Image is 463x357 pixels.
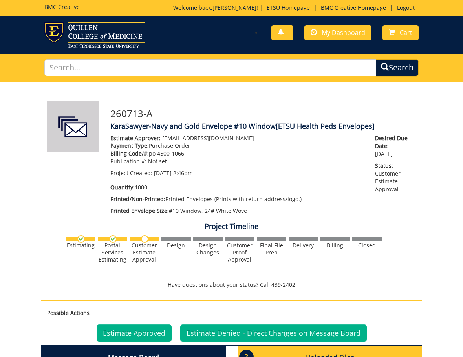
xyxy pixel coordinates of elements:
span: Printed Envelope Size: [110,207,169,214]
span: Printed/Non-Printed: [110,195,165,203]
a: Estimate Approved [97,324,172,342]
h4: KaraSawyer-Navy and Gold Envelope #10 Window [110,123,416,130]
span: Not set [148,157,167,165]
div: Design Changes [193,242,223,256]
div: Customer Estimate Approval [130,242,159,263]
h5: BMC Creative [44,4,80,10]
p: #10 Window, 24# White Wove [110,207,363,215]
p: Purchase Order [110,142,363,150]
span: Payment Type: [110,142,149,149]
h3: 260713-A [110,108,416,119]
span: Estimate Approver: [110,134,161,142]
a: Cart [382,25,419,40]
div: Billing [320,242,350,249]
a: [PERSON_NAME] [212,4,256,11]
img: Product featured image [47,101,99,152]
p: Welcome back, ! | | | [173,4,419,12]
span: Project Created: [110,169,152,177]
p: 1000 [110,183,363,191]
span: Status: [375,162,416,170]
span: [ETSU Health Peds Envelopes] [276,121,375,131]
p: po 4500-1066 [110,150,363,157]
button: Search [376,59,419,76]
a: My Dashboard [304,25,371,40]
span: Billing Code/#: [110,150,149,157]
div: Final File Prep [257,242,286,256]
input: Search... [44,59,376,76]
img: no [141,235,148,243]
div: Design [161,242,191,249]
p: [EMAIL_ADDRESS][DOMAIN_NAME] [110,134,363,142]
span: My Dashboard [322,28,365,37]
p: Customer Estimate Approval [375,162,416,193]
span: Cart [400,28,412,37]
a: ETSU Homepage [263,4,314,11]
img: checkmark [109,235,117,243]
h4: Project Timeline [41,223,422,231]
span: [DATE] 2:46pm [154,169,193,177]
img: checkmark [77,235,85,243]
img: ETSU logo [44,22,145,48]
div: Delivery [289,242,318,249]
strong: Possible Actions [47,309,90,317]
span: Desired Due Date: [375,134,416,150]
div: Closed [352,242,382,249]
div: Postal Services Estimating [98,242,127,263]
div: Customer Proof Approval [225,242,254,263]
div: Estimating [66,242,95,249]
p: Printed Envelopes (Prints with return address/logo.) [110,195,363,203]
a: Estimate Denied - Direct Changes on Message Board [180,324,367,342]
a: Logout [393,4,419,11]
span: Quantity: [110,183,135,191]
span: Publication #: [110,157,146,165]
a: BMC Creative Homepage [317,4,390,11]
p: [DATE] [375,134,416,158]
p: Have questions about your status? Call 439-2402 [41,281,422,289]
